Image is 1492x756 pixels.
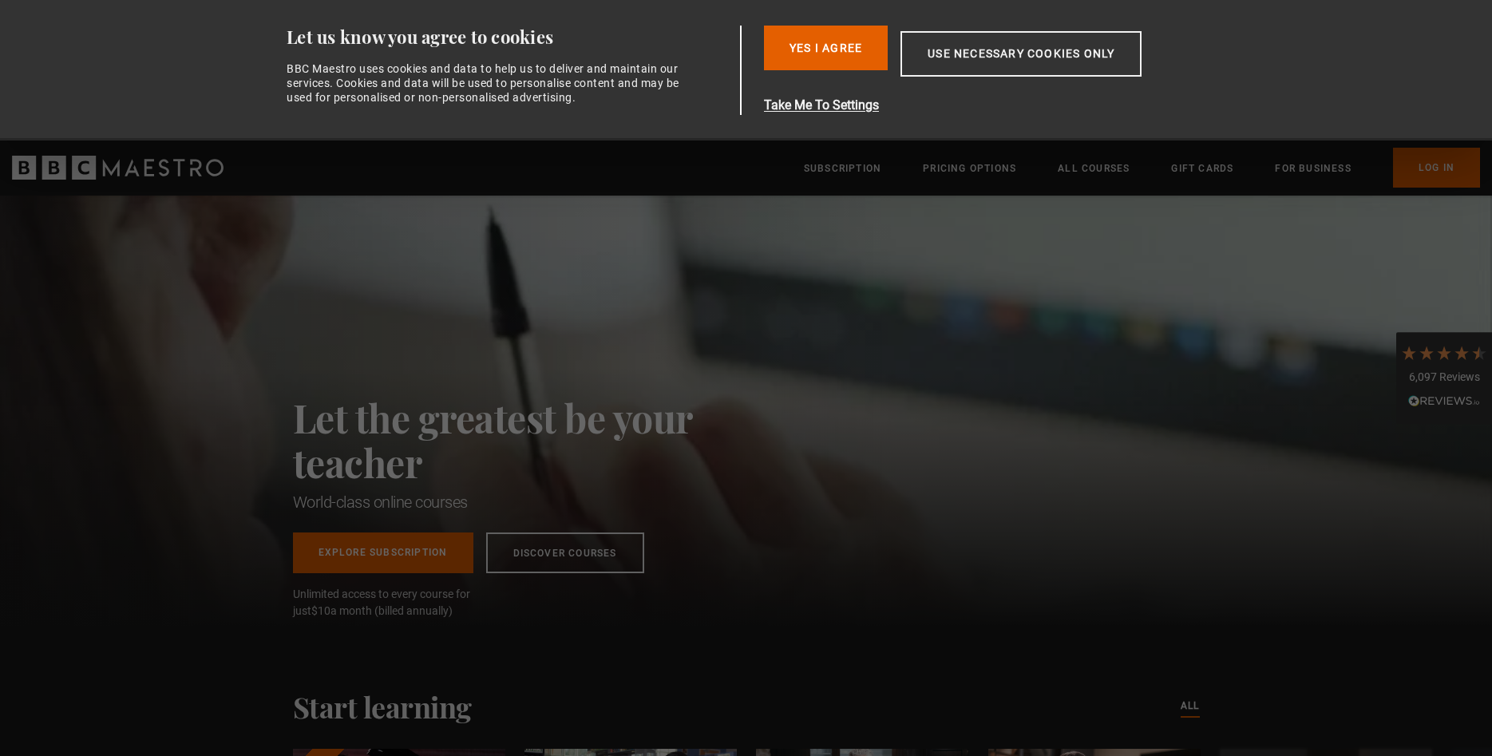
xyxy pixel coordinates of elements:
[1400,370,1488,386] div: 6,097 Reviews
[1393,148,1480,188] a: Log In
[287,61,689,105] div: BBC Maestro uses cookies and data to help us to deliver and maintain our services. Cookies and da...
[1058,160,1130,176] a: All Courses
[293,532,473,573] a: Explore Subscription
[923,160,1016,176] a: Pricing Options
[1275,160,1351,176] a: For business
[293,395,764,485] h2: Let the greatest be your teacher
[12,156,224,180] svg: BBC Maestro
[311,604,330,617] span: $10
[804,148,1480,188] nav: Primary
[764,96,1217,115] button: Take Me To Settings
[1396,332,1492,425] div: 6,097 ReviewsRead All Reviews
[293,491,764,513] h1: World-class online courses
[1400,344,1488,362] div: 4.7 Stars
[764,26,888,70] button: Yes I Agree
[804,160,881,176] a: Subscription
[287,26,734,49] div: Let us know you agree to cookies
[486,532,644,573] a: Discover Courses
[293,586,509,619] span: Unlimited access to every course for just a month (billed annually)
[1408,395,1480,406] img: REVIEWS.io
[1171,160,1233,176] a: Gift Cards
[1400,393,1488,412] div: Read All Reviews
[900,31,1142,77] button: Use necessary cookies only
